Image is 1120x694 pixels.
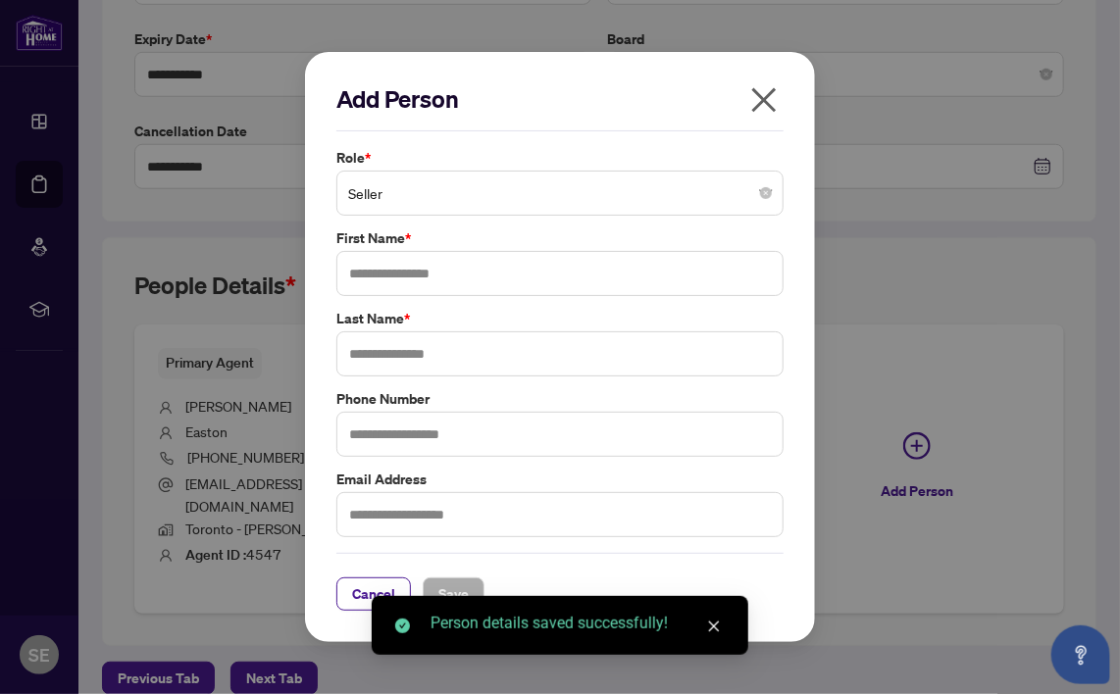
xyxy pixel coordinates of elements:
[336,469,784,490] label: Email Address
[707,620,721,633] span: close
[703,616,725,637] a: Close
[395,619,410,633] span: check-circle
[431,612,725,635] div: Person details saved successfully!
[336,227,784,249] label: First Name
[336,147,784,169] label: Role
[760,187,772,199] span: close-circle
[1051,625,1110,684] button: Open asap
[423,577,484,611] button: Save
[748,84,780,116] span: close
[336,577,411,611] button: Cancel
[336,388,784,410] label: Phone Number
[336,83,784,115] h2: Add Person
[348,174,772,212] span: Seller
[336,308,784,329] label: Last Name
[352,578,395,610] span: Cancel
